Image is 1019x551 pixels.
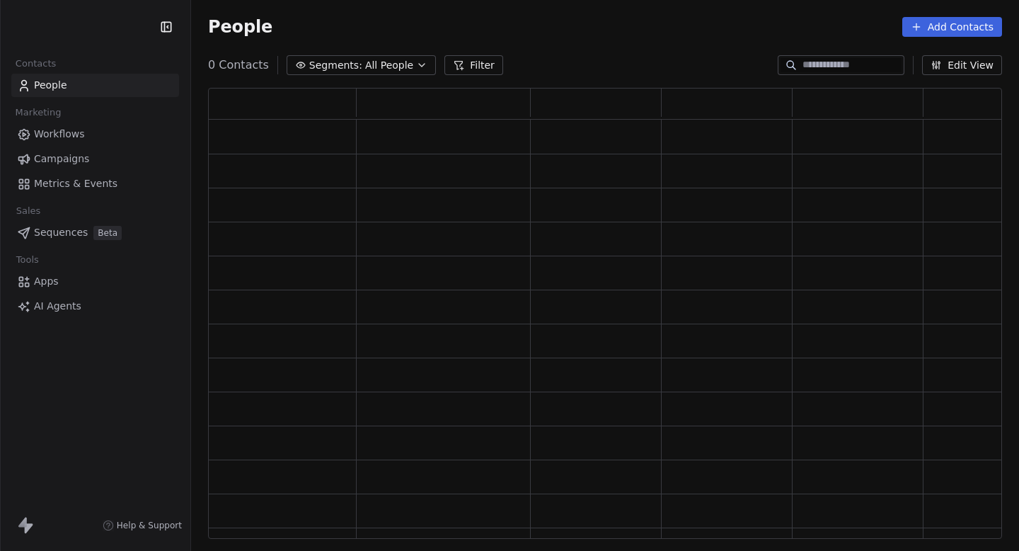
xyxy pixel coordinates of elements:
button: Add Contacts [902,17,1002,37]
span: Metrics & Events [34,176,117,191]
a: Apps [11,270,179,293]
span: Contacts [9,53,62,74]
a: Metrics & Events [11,172,179,195]
span: People [208,16,272,38]
span: Workflows [34,127,85,142]
a: AI Agents [11,295,179,318]
span: Help & Support [117,520,182,531]
a: People [11,74,179,97]
span: Segments: [309,58,362,73]
span: Sequences [34,225,88,240]
a: SequencesBeta [11,221,179,244]
span: Campaigns [34,152,89,166]
button: Edit View [922,55,1002,75]
span: Sales [10,200,47,222]
a: Campaigns [11,147,179,171]
span: People [34,78,67,93]
span: All People [365,58,413,73]
span: 0 Contacts [208,57,269,74]
span: AI Agents [34,299,81,314]
span: Apps [34,274,59,289]
a: Help & Support [103,520,182,531]
span: Tools [10,249,45,271]
button: Filter [444,55,503,75]
span: Marketing [9,102,67,123]
span: Beta [93,226,122,240]
a: Workflows [11,123,179,146]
